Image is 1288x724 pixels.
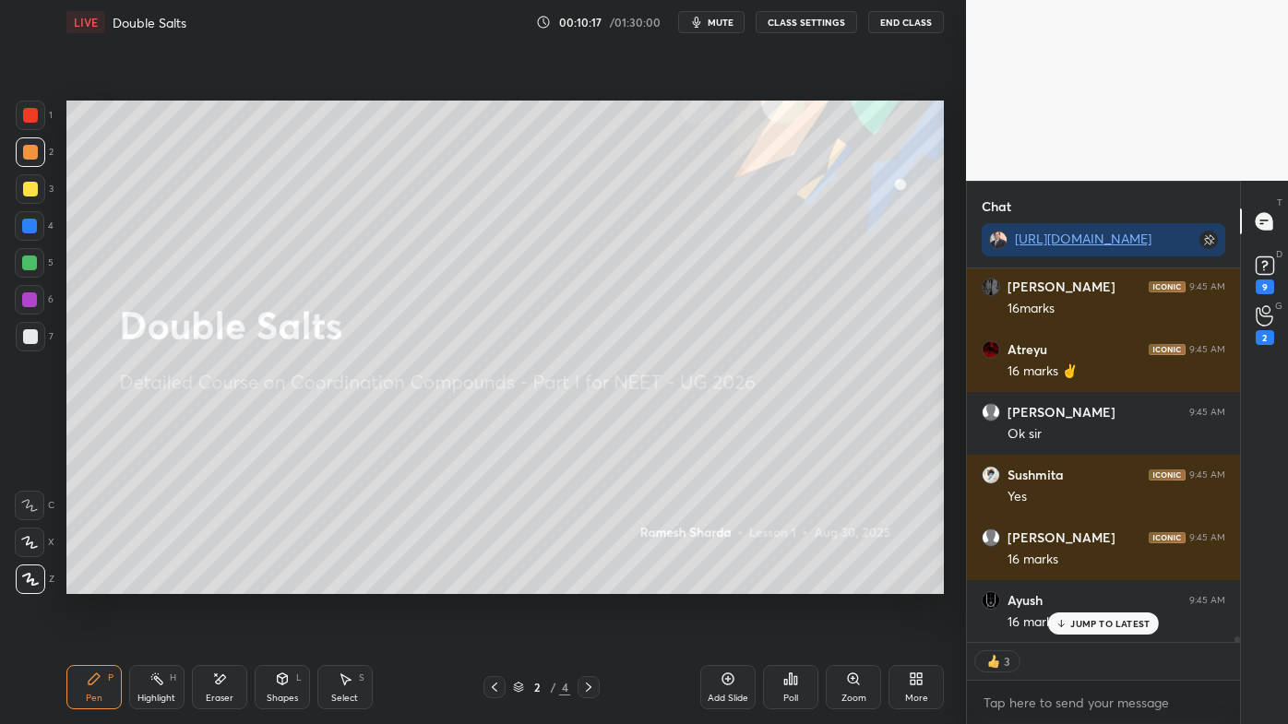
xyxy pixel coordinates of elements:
[1008,404,1115,421] h6: [PERSON_NAME]
[1149,532,1186,543] img: iconic-dark.1390631f.png
[15,285,54,315] div: 6
[1008,529,1115,546] h6: [PERSON_NAME]
[1015,230,1151,247] a: [URL][DOMAIN_NAME]
[982,591,1000,610] img: 3
[1149,469,1186,481] img: iconic-dark.1390631f.png
[15,248,54,278] div: 5
[113,14,186,31] h4: Double Salts
[1008,362,1225,381] div: 16 marks ✌️
[206,694,233,703] div: Eraser
[267,694,298,703] div: Shapes
[16,101,53,130] div: 1
[905,694,928,703] div: More
[982,340,1000,359] img: e1df2566354d4d35b083fec1e34014d1.jpg
[1008,467,1064,483] h6: Sushmita
[982,403,1000,421] img: default.png
[15,211,54,241] div: 4
[708,694,748,703] div: Add Slide
[1003,654,1010,669] div: 3
[1277,196,1282,209] p: T
[1008,592,1043,609] h6: Ayush
[1256,330,1274,345] div: 2
[1070,618,1150,629] p: JUMP TO LATEST
[1008,341,1047,358] h6: Atreyu
[1008,551,1225,569] div: 16 marks
[1189,407,1225,418] div: 9:45 AM
[1189,595,1225,606] div: 9:45 AM
[1189,281,1225,292] div: 9:45 AM
[868,11,944,33] button: End Class
[15,528,54,557] div: X
[1149,344,1186,355] img: iconic-dark.1390631f.png
[15,491,54,520] div: C
[16,174,54,204] div: 3
[550,682,555,693] div: /
[783,694,798,703] div: Poll
[1275,299,1282,313] p: G
[1008,300,1225,318] div: 16marks
[359,673,364,682] div: S
[982,466,1000,484] img: 79b3f34bb1e44609ad967a280cbe412c.jpg
[708,16,733,29] span: mute
[16,137,54,167] div: 2
[967,268,1240,642] div: grid
[1008,279,1115,295] h6: [PERSON_NAME]
[1149,281,1186,292] img: iconic-dark.1390631f.png
[1189,344,1225,355] div: 9:45 AM
[756,11,857,33] button: CLASS SETTINGS
[967,182,1026,231] p: Chat
[982,278,1000,296] img: e2140e838ad4483490dbfd74fd31a64e.jpg
[984,652,1003,671] img: thumbs_up.png
[16,322,54,351] div: 7
[678,11,745,33] button: mute
[1008,488,1225,506] div: Yes
[296,673,302,682] div: L
[86,694,102,703] div: Pen
[66,11,105,33] div: LIVE
[1256,279,1274,294] div: 9
[1008,613,1225,632] div: 16 markss
[1189,532,1225,543] div: 9:45 AM
[108,673,113,682] div: P
[331,694,358,703] div: Select
[1189,469,1225,481] div: 9:45 AM
[16,564,54,594] div: Z
[841,694,866,703] div: Zoom
[989,231,1008,249] img: ce53e74c5a994ea2a66bb07317215bd2.jpg
[528,682,546,693] div: 2
[1276,247,1282,261] p: D
[1008,425,1225,444] div: Ok sir
[170,673,176,682] div: H
[559,679,570,695] div: 4
[982,528,1000,547] img: default.png
[137,694,175,703] div: Highlight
